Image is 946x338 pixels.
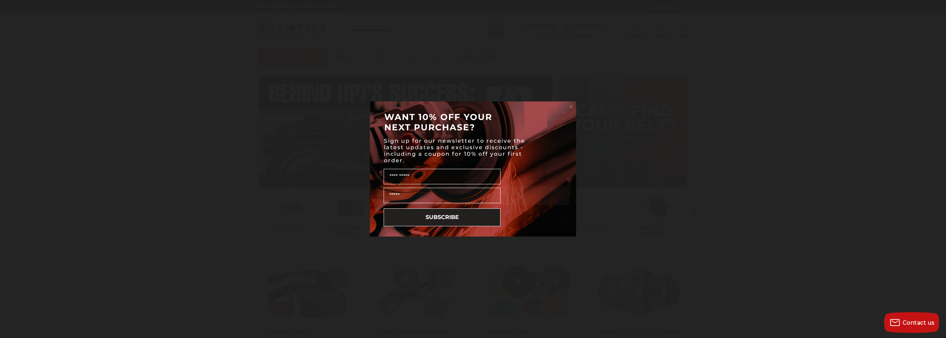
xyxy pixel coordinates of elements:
[884,312,939,333] button: Contact us
[568,103,574,110] button: Close dialog
[384,138,525,164] span: Sign up for our newsletter to receive the latest updates and exclusive discounts - including a co...
[384,208,500,226] button: SUBSCRIBE
[384,112,492,132] span: WANT 10% OFF YOUR NEXT PURCHASE?
[384,188,500,203] input: Email
[903,319,935,326] span: Contact us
